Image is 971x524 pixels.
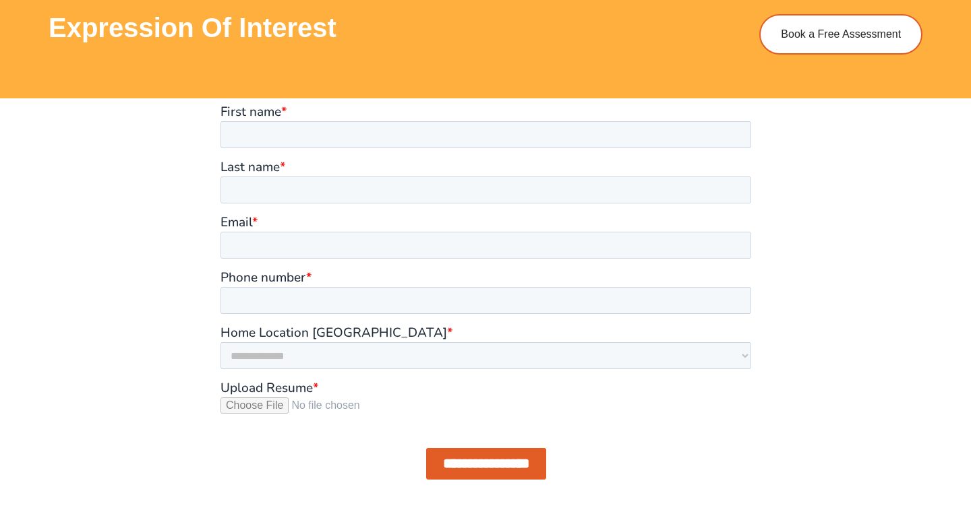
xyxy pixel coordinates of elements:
[759,14,922,55] a: Book a Free Assessment
[781,29,901,40] span: Book a Free Assessment
[740,372,971,524] iframe: Chat Widget
[49,14,737,41] h3: Expression of Interest
[220,105,751,503] iframe: Form 0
